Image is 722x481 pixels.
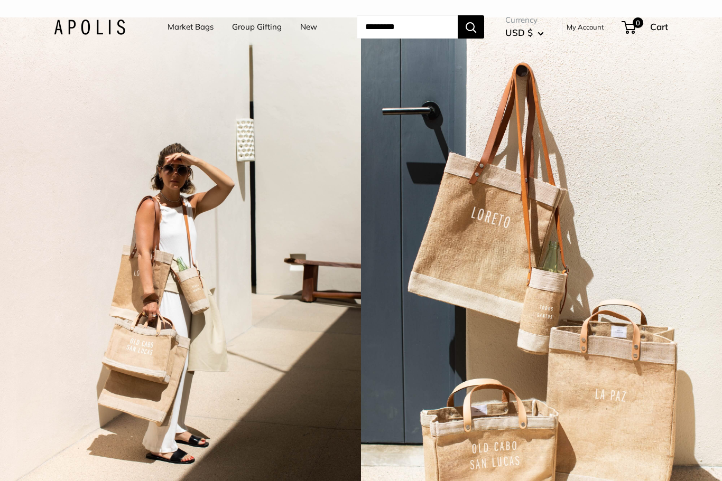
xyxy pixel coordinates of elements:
a: New [300,20,317,34]
a: Market Bags [168,20,214,34]
a: Group Gifting [232,20,282,34]
button: Search [458,15,484,39]
span: Currency [505,13,544,27]
img: Apolis [54,20,125,35]
span: 0 [633,17,643,28]
button: USD $ [505,24,544,41]
input: Search... [357,15,458,39]
span: USD $ [505,27,533,38]
span: Cart [650,21,668,32]
a: 0 Cart [623,18,668,35]
a: My Account [567,21,604,33]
